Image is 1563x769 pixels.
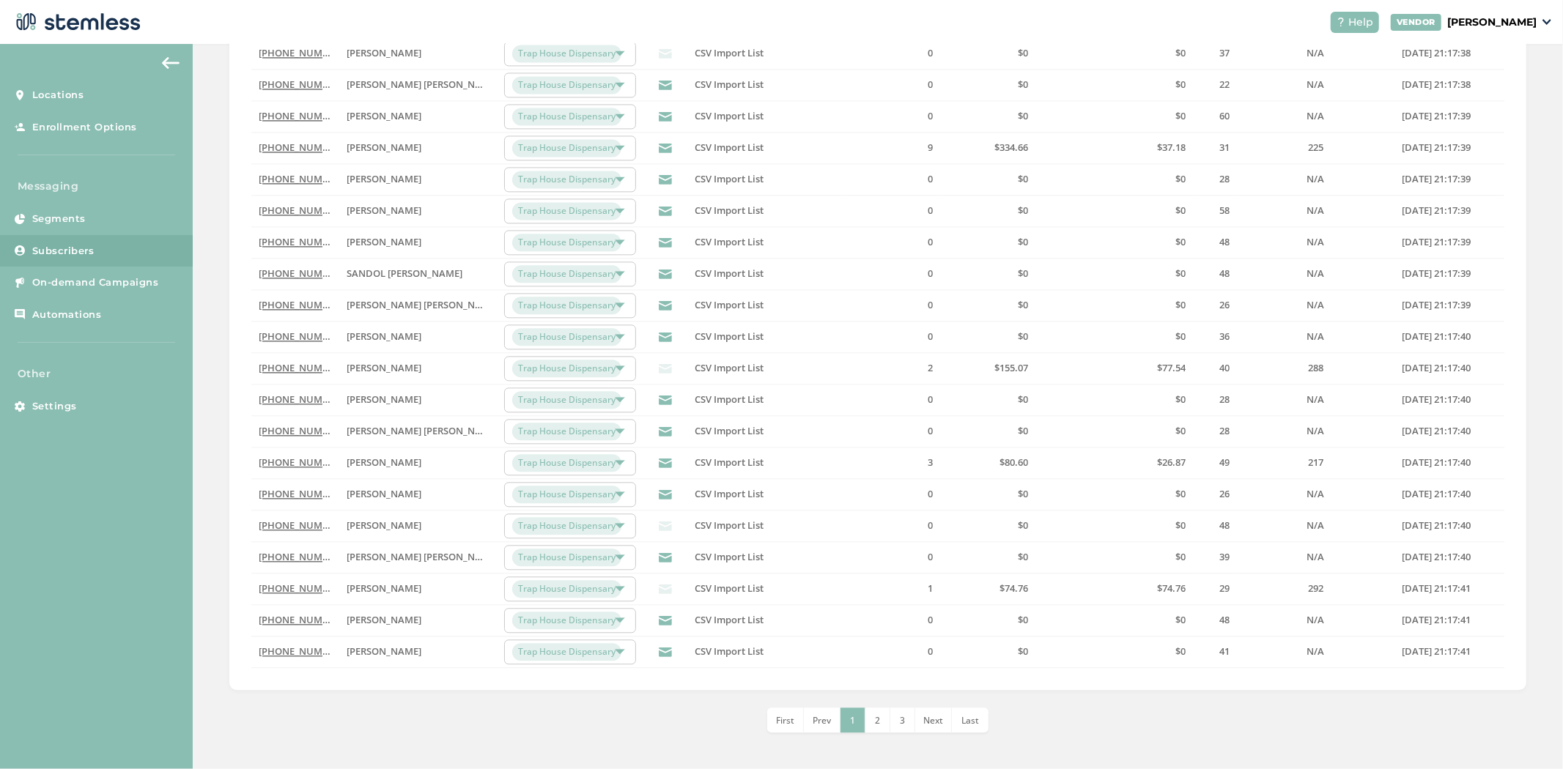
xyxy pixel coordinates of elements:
[695,488,838,500] label: CSV Import List
[347,109,421,122] span: [PERSON_NAME]
[852,236,933,248] label: 0
[852,267,933,280] label: 0
[1200,456,1230,469] label: 49
[512,265,621,283] span: Trap House Dispensary
[695,299,838,311] label: CSV Import List
[852,47,933,59] label: 0
[259,267,343,280] a: [PHONE_NUMBER]
[512,139,621,157] span: Trap House Dispensary
[1244,204,1387,217] label: N/A
[947,488,1028,500] label: $0
[852,330,933,343] label: 0
[512,108,621,125] span: Trap House Dispensary
[1157,141,1186,154] span: $37.18
[852,204,933,217] label: 0
[1402,47,1497,59] label: 2024-12-18 21:17:38
[1447,15,1537,30] p: [PERSON_NAME]
[1244,582,1387,595] label: 292
[1200,204,1230,217] label: 58
[1402,645,1497,658] label: 2024-12-18 21:17:41
[1175,298,1186,311] span: $0
[1043,141,1186,154] label: $37.18
[1219,267,1230,280] span: 48
[1244,78,1387,91] label: N/A
[1043,362,1186,374] label: $77.54
[259,110,332,122] label: (479) 250-8581
[1219,204,1230,217] span: 58
[259,361,343,374] a: [PHONE_NUMBER]
[1200,299,1230,311] label: 26
[32,120,137,135] span: Enrollment Options
[928,235,933,248] span: 0
[852,425,933,437] label: 0
[347,236,489,248] label: JEREMY WAYNE MATHIS
[1175,46,1186,59] span: $0
[347,519,489,532] label: BRODY GILLS
[259,78,332,91] label: (479) 212-3427
[1402,551,1497,563] label: 2024-12-18 21:17:40
[1348,15,1373,30] span: Help
[1043,488,1186,500] label: $0
[695,47,838,59] label: CSV Import List
[347,204,421,217] span: [PERSON_NAME]
[1307,235,1324,248] span: N/A
[1402,330,1497,343] label: 2024-12-18 21:17:40
[259,582,343,595] a: [PHONE_NUMBER]
[347,551,489,563] label: STEVEN BROOKS ELLIOTT
[947,267,1028,280] label: $0
[347,330,489,343] label: BLAKE A CARBERRY
[695,614,838,626] label: CSV Import List
[1200,330,1230,343] label: 36
[1200,488,1230,500] label: 26
[695,141,764,154] span: CSV Import List
[259,519,332,532] label: (501) 693-5540
[347,141,489,154] label: TIFFANY NICOLE RIDGWAY
[1307,204,1324,217] span: N/A
[852,141,933,154] label: 9
[347,46,421,59] span: [PERSON_NAME]
[947,551,1028,563] label: $0
[1219,78,1230,91] span: 22
[1402,425,1497,437] label: 2024-12-18 21:17:40
[259,78,343,91] a: [PHONE_NUMBER]
[1402,109,1471,122] span: [DATE] 21:17:39
[1200,173,1230,185] label: 28
[695,204,764,217] span: CSV Import List
[928,204,933,217] span: 0
[1043,47,1186,59] label: $0
[695,110,838,122] label: CSV Import List
[1018,109,1028,122] span: $0
[1219,109,1230,122] span: 60
[1402,173,1497,185] label: 2024-12-18 21:17:39
[695,425,838,437] label: CSV Import List
[852,173,933,185] label: 0
[1018,267,1028,280] span: $0
[947,362,1028,374] label: $155.07
[1402,362,1497,374] label: 2024-12-18 21:17:40
[259,551,332,563] label: (501) 908-6376
[259,235,343,248] a: [PHONE_NUMBER]
[347,362,489,374] label: RYAN PAUL ALEXANDER
[928,46,933,59] span: 0
[1200,393,1230,406] label: 28
[1018,172,1028,185] span: $0
[347,78,498,91] span: [PERSON_NAME] [PERSON_NAME]
[1542,19,1551,25] img: icon_down-arrow-small-66adaf34.svg
[1200,425,1230,437] label: 28
[695,456,838,469] label: CSV Import List
[1244,330,1387,343] label: N/A
[1043,519,1186,532] label: $0
[259,362,332,374] label: (480) 208-0731
[947,425,1028,437] label: $0
[1244,141,1387,154] label: 225
[1402,614,1497,626] label: 2024-12-18 21:17:41
[1244,267,1387,280] label: N/A
[1043,645,1186,658] label: $0
[162,57,180,69] img: icon-arrow-back-accent-c549486e.svg
[347,614,489,626] label: WILLIAM DAVIS HAWKINS
[259,456,332,469] label: (501) 286-1556
[259,330,332,343] label: (479) 763-8576
[259,141,343,154] a: [PHONE_NUMBER]
[695,267,838,280] label: CSV Import List
[1402,78,1471,91] span: [DATE] 21:17:38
